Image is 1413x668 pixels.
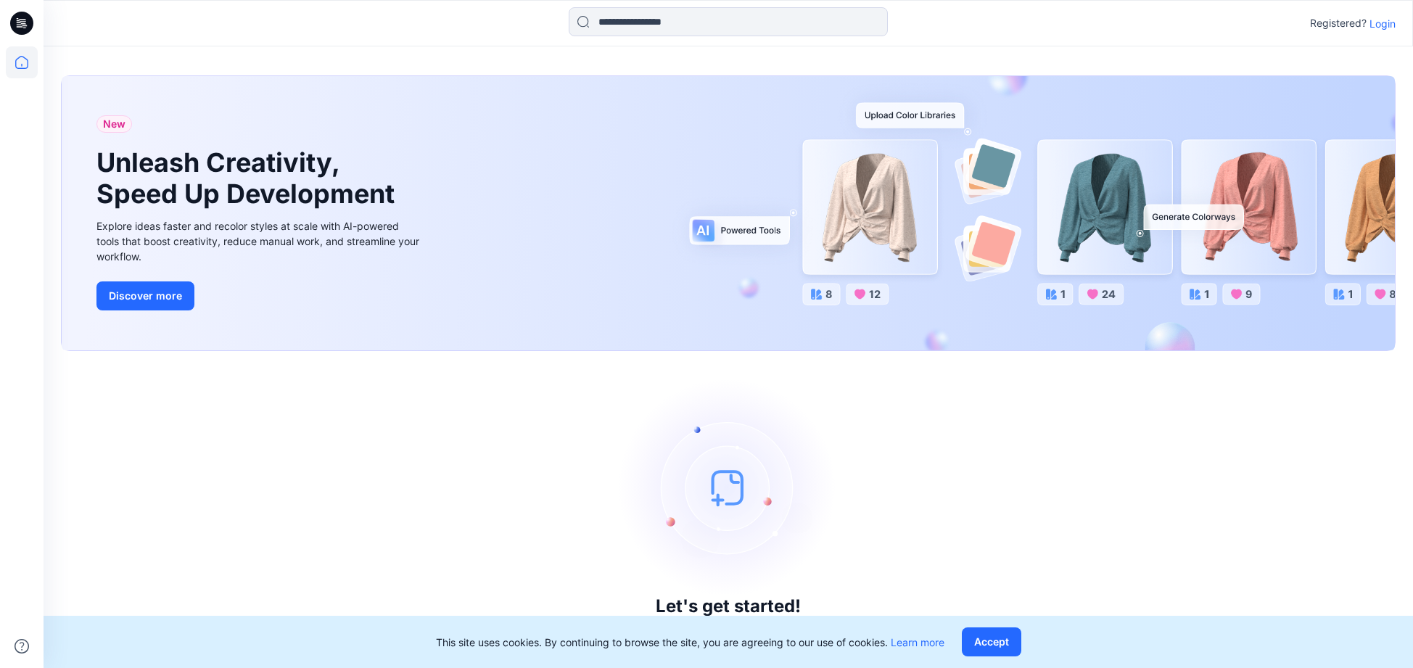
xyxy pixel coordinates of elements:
p: This site uses cookies. By continuing to browse the site, you are agreeing to our use of cookies. [436,635,944,650]
h1: Unleash Creativity, Speed Up Development [96,147,401,210]
h3: Let's get started! [656,596,801,617]
p: Login [1369,16,1396,31]
button: Accept [962,627,1021,656]
a: Discover more [96,281,423,310]
a: Learn more [891,636,944,648]
img: empty-state-image.svg [619,379,837,596]
span: New [103,115,125,133]
p: Registered? [1310,15,1367,32]
div: Explore ideas faster and recolor styles at scale with AI-powered tools that boost creativity, red... [96,218,423,264]
button: Discover more [96,281,194,310]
